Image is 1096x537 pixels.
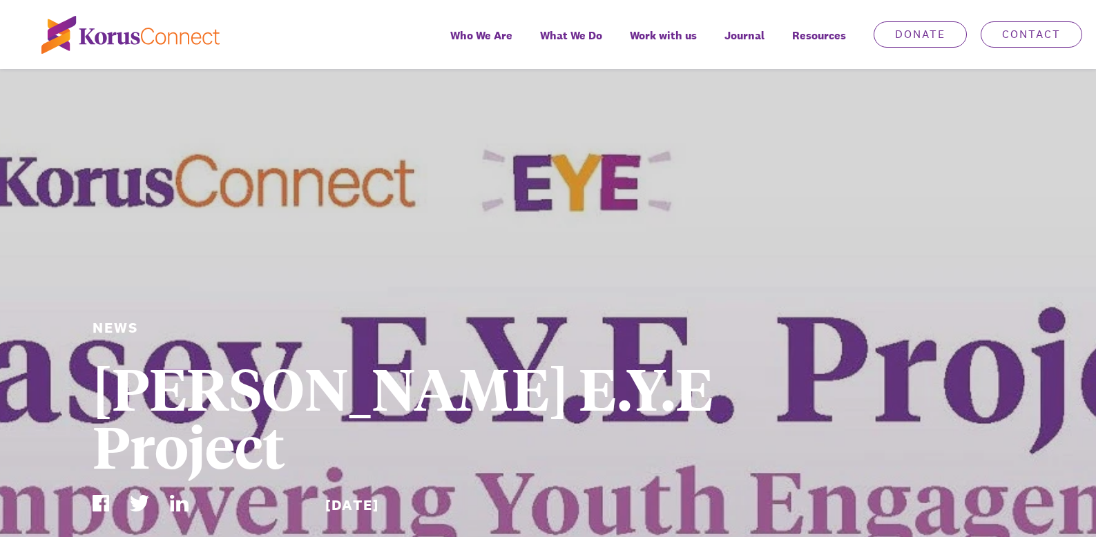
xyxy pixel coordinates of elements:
a: Who We Are [436,19,526,69]
img: Facebook Icon [93,495,109,511]
a: What We Do [526,19,616,69]
span: Who We Are [450,26,512,46]
img: LinkedIn Icon [170,495,188,511]
h1: [PERSON_NAME] E.Y.E Project [93,358,771,474]
span: Journal [724,26,765,46]
div: News [93,318,305,338]
a: Journal [711,19,778,69]
div: Resources [778,19,860,69]
img: korus-connect%2Fc5177985-88d5-491d-9cd7-4a1febad1357_logo.svg [41,16,220,54]
div: [DATE] [325,495,538,515]
span: Work with us [630,26,697,46]
a: Work with us [616,19,711,69]
a: Donate [874,21,967,48]
img: Twitter Icon [130,495,150,511]
a: Contact [981,21,1082,48]
span: What We Do [540,26,602,46]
